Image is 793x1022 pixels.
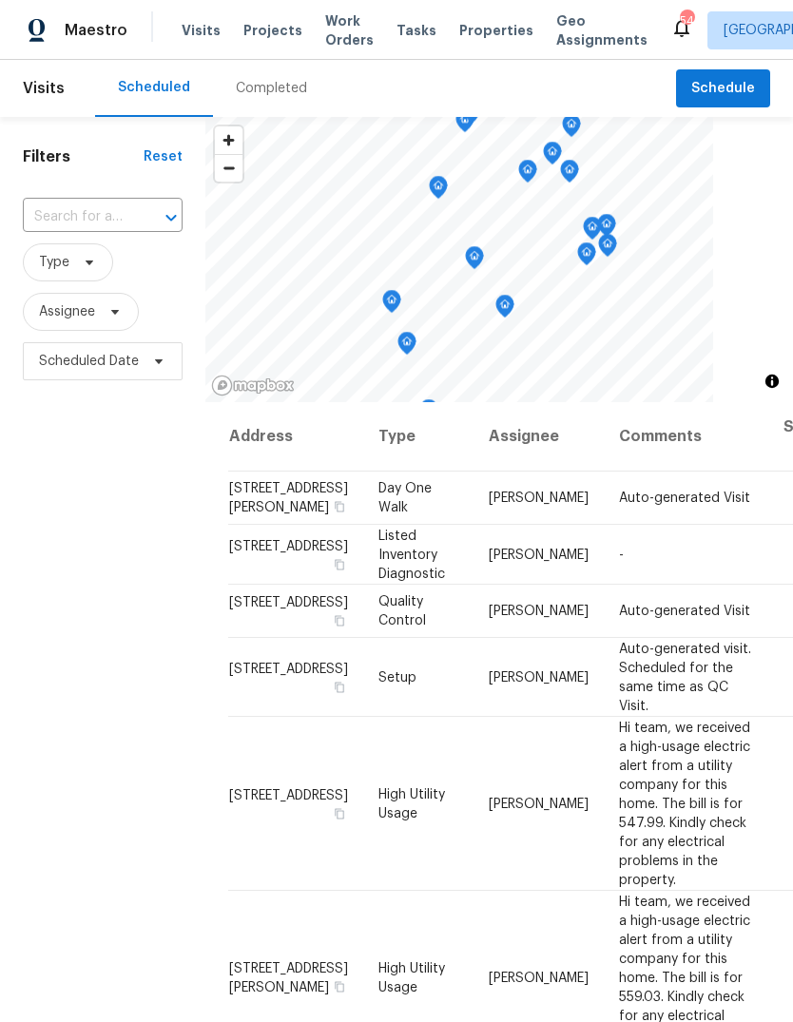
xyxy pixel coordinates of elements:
button: Copy Address [331,498,348,515]
span: Hi team, we received a high-usage electric alert from a utility company for this home. The bill i... [619,721,750,886]
span: Type [39,253,69,272]
a: Mapbox homepage [211,375,295,396]
canvas: Map [205,117,713,402]
span: [PERSON_NAME] [489,548,589,561]
span: Visits [23,67,65,109]
button: Copy Address [331,977,348,994]
div: Map marker [577,242,596,272]
span: [STREET_ADDRESS] [229,539,348,552]
button: Copy Address [331,612,348,629]
button: Zoom in [215,126,242,154]
span: Assignee [39,302,95,321]
span: Auto-generated visit. Scheduled for the same time as QC Visit. [619,642,751,712]
div: Map marker [597,214,616,243]
span: Work Orders [325,11,374,49]
div: Completed [236,79,307,98]
div: Reset [144,147,183,166]
div: Map marker [583,217,602,246]
th: Type [363,402,474,472]
span: [STREET_ADDRESS] [229,662,348,675]
span: Schedule [691,77,755,101]
span: [PERSON_NAME] [489,492,589,505]
h1: Filters [23,147,144,166]
span: Quality Control [378,595,426,627]
span: [STREET_ADDRESS] [229,788,348,801]
span: Auto-generated Visit [619,605,750,618]
span: Visits [182,21,221,40]
button: Copy Address [331,804,348,821]
div: Map marker [429,176,448,205]
span: [PERSON_NAME] [489,797,589,810]
span: Projects [243,21,302,40]
div: Map marker [495,295,514,324]
span: [STREET_ADDRESS][PERSON_NAME] [229,961,348,993]
span: Maestro [65,21,127,40]
th: Comments [604,402,768,472]
span: [STREET_ADDRESS] [229,596,348,609]
button: Copy Address [331,678,348,695]
div: Map marker [598,234,617,263]
span: Zoom out [215,155,242,182]
div: Map marker [455,109,474,139]
input: Search for an address... [23,202,129,232]
span: Geo Assignments [556,11,648,49]
span: [PERSON_NAME] [489,971,589,984]
div: Map marker [465,246,484,276]
span: Day One Walk [378,482,432,514]
div: Map marker [560,160,579,189]
span: Listed Inventory Diagnostic [378,529,445,580]
span: Auto-generated Visit [619,492,750,505]
button: Copy Address [331,555,348,572]
span: [PERSON_NAME] [489,605,589,618]
div: Map marker [419,399,438,429]
div: Map marker [382,290,401,319]
span: High Utility Usage [378,787,445,820]
span: Scheduled Date [39,352,139,371]
th: Address [228,402,363,472]
button: Schedule [676,69,770,108]
button: Open [158,204,184,231]
span: - [619,548,624,561]
div: Map marker [397,332,416,361]
span: Tasks [396,24,436,37]
div: Scheduled [118,78,190,97]
div: Map marker [518,160,537,189]
span: Setup [378,670,416,684]
th: Assignee [474,402,604,472]
div: Map marker [543,142,562,171]
span: High Utility Usage [378,961,445,993]
span: [PERSON_NAME] [489,670,589,684]
div: Map marker [562,114,581,144]
span: [STREET_ADDRESS][PERSON_NAME] [229,482,348,514]
button: Toggle attribution [761,370,783,393]
div: 54 [680,11,693,30]
span: Properties [459,21,533,40]
span: Toggle attribution [766,371,778,392]
button: Zoom out [215,154,242,182]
